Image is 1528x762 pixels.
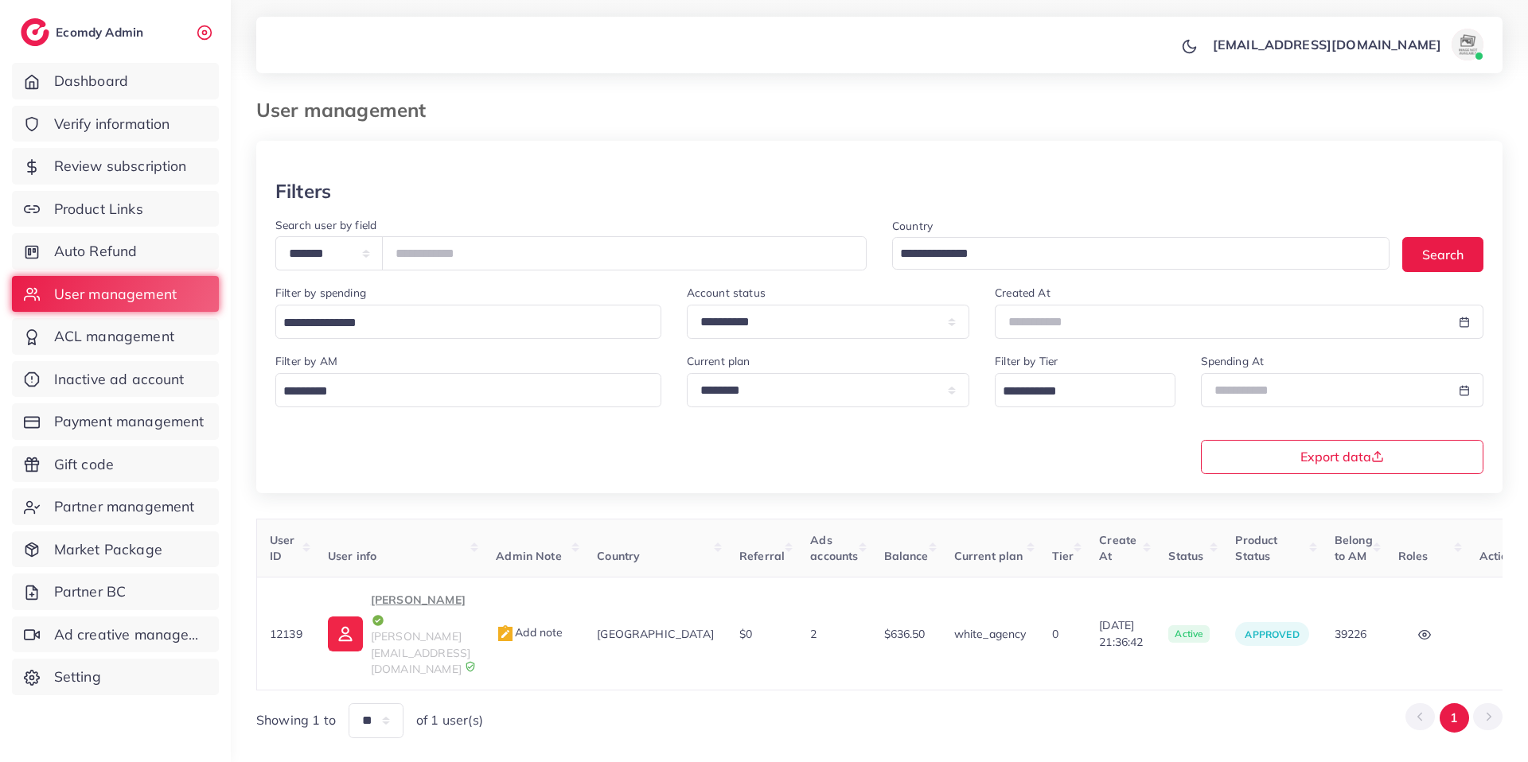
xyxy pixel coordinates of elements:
[1405,703,1503,733] ul: Pagination
[256,99,439,122] h3: User management
[1201,353,1265,369] label: Spending At
[371,629,470,676] span: [PERSON_NAME][EMAIL_ADDRESS][DOMAIN_NAME]
[275,217,376,233] label: Search user by field
[739,549,785,563] span: Referral
[275,353,337,369] label: Filter by AM
[54,156,187,177] span: Review subscription
[278,379,641,404] input: Search for option
[12,63,219,99] a: Dashboard
[597,549,640,563] span: Country
[687,353,750,369] label: Current plan
[54,326,174,347] span: ACL management
[1099,533,1136,563] span: Create At
[54,539,162,560] span: Market Package
[12,488,219,525] a: Partner management
[1398,549,1429,563] span: Roles
[275,305,661,339] div: Search for option
[56,25,147,40] h2: Ecomdy Admin
[371,590,470,628] p: [PERSON_NAME]
[275,285,366,301] label: Filter by spending
[54,667,101,687] span: Setting
[12,659,219,695] a: Setting
[496,549,562,563] span: Admin Note
[270,627,302,641] span: 12139
[465,661,476,672] img: 9CAL8B2pu8EFxCJHYAAAAldEVYdGRhdGU6Y3JlYXRlADIwMjItMTItMDlUMDQ6NTg6MzkrMDA6MDBXSlgLAAAAJXRFWHRkYXR...
[275,180,331,203] h3: Filters
[995,373,1175,407] div: Search for option
[54,581,127,602] span: Partner BC
[54,411,205,432] span: Payment management
[895,242,1369,266] input: Search for option
[12,318,219,355] a: ACL management
[995,353,1058,369] label: Filter by Tier
[995,285,1050,301] label: Created At
[12,446,219,483] a: Gift code
[12,233,219,270] a: Auto Refund
[1168,625,1210,643] span: active
[54,71,128,91] span: Dashboard
[1235,533,1277,563] span: Product Status
[687,285,766,301] label: Account status
[954,549,1023,563] span: Current plan
[1402,237,1483,271] button: Search
[884,549,929,563] span: Balance
[21,18,147,46] a: logoEcomdy Admin
[54,199,143,220] span: Product Links
[1052,627,1058,641] span: 0
[12,403,219,440] a: Payment management
[496,625,563,640] span: Add note
[739,627,752,641] span: $0
[278,311,641,336] input: Search for option
[1099,617,1143,650] span: [DATE] 21:36:42
[954,627,1027,641] span: white_agency
[12,276,219,313] a: User management
[1300,450,1384,463] span: Export data
[275,373,661,407] div: Search for option
[328,590,470,677] a: [PERSON_NAME][PERSON_NAME][EMAIL_ADDRESS][DOMAIN_NAME]
[416,711,483,729] span: of 1 user(s)
[54,369,185,390] span: Inactive ad account
[1204,29,1490,60] a: [EMAIL_ADDRESS][DOMAIN_NAME]avatar
[1335,533,1373,563] span: Belong to AM
[597,627,714,641] span: [GEOGRAPHIC_DATA]
[12,191,219,227] a: Product Links
[1168,549,1203,563] span: Status
[1479,549,1520,563] span: Actions
[54,284,177,305] span: User management
[1335,627,1367,641] span: 39226
[1052,549,1074,563] span: Tier
[12,616,219,653] a: Ad creative management
[496,624,515,643] img: admin_note.cdd0b510.svg
[12,531,219,568] a: Market Package
[997,379,1154,404] input: Search for option
[884,627,926,641] span: $636.50
[256,711,336,729] span: Showing 1 to
[810,533,858,563] span: Ads accounts
[54,454,114,475] span: Gift code
[1245,628,1299,640] span: approved
[54,496,195,517] span: Partner management
[371,613,385,628] img: icon-tick.de4e08dc.svg
[54,241,138,262] span: Auto Refund
[892,218,933,234] label: Country
[12,106,219,142] a: Verify information
[328,549,376,563] span: User info
[1452,29,1483,60] img: avatar
[12,148,219,185] a: Review subscription
[54,624,207,645] span: Ad creative management
[1440,703,1469,733] button: Go to page 1
[21,18,49,46] img: logo
[12,361,219,398] a: Inactive ad account
[270,533,295,563] span: User ID
[54,114,170,134] span: Verify information
[328,616,363,651] img: ic-user-info.36bf1079.svg
[1201,440,1484,474] button: Export data
[1213,35,1441,54] p: [EMAIL_ADDRESS][DOMAIN_NAME]
[12,573,219,610] a: Partner BC
[810,627,817,641] span: 2
[892,237,1390,270] div: Search for option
